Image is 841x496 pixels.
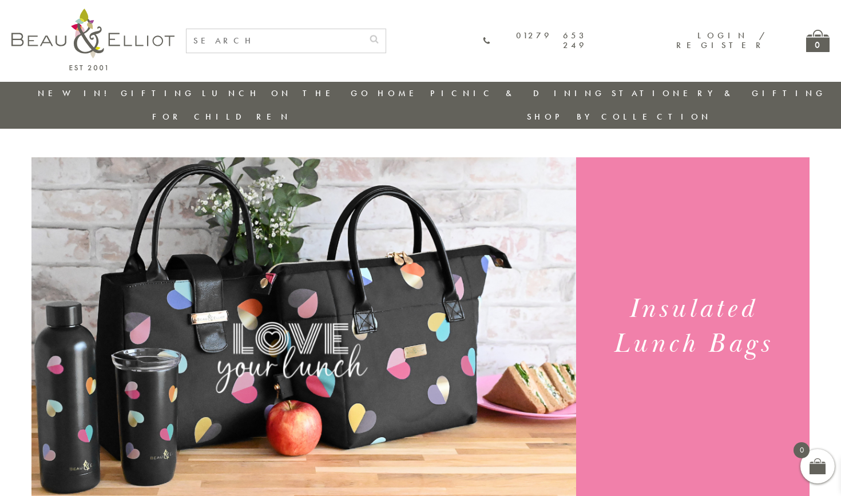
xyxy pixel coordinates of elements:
[378,88,423,99] a: Home
[806,30,830,52] a: 0
[590,292,795,362] h1: Insulated Lunch Bags
[187,29,363,53] input: SEARCH
[38,88,114,99] a: New in!
[794,442,810,458] span: 0
[676,30,766,51] a: Login / Register
[11,9,174,70] img: logo
[121,88,195,99] a: Gifting
[202,88,371,99] a: Lunch On The Go
[483,31,587,51] a: 01279 653 249
[612,88,826,99] a: Stationery & Gifting
[152,111,291,122] a: For Children
[527,111,712,122] a: Shop by collection
[430,88,605,99] a: Picnic & Dining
